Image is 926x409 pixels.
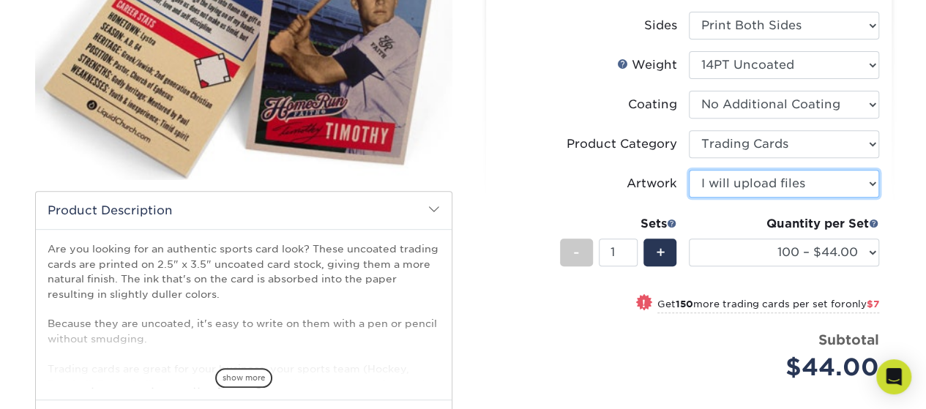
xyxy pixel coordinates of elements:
div: $44.00 [700,350,879,385]
span: only [845,299,879,309]
div: Weight [617,56,677,74]
div: Product Category [567,135,677,153]
div: Sides [644,17,677,34]
span: ! [642,296,646,311]
div: Artwork [627,175,677,192]
div: Quantity per Set [689,215,879,233]
div: Sets [560,215,677,233]
span: + [655,241,665,263]
span: - [573,241,580,263]
span: $7 [867,299,879,309]
h2: Product Description [36,192,452,229]
div: Open Intercom Messenger [876,359,911,394]
strong: 150 [676,299,693,309]
span: show more [215,368,272,388]
strong: Subtotal [818,331,879,348]
p: Are you looking for an authentic sports card look? These uncoated trading cards are printed on 2.... [48,241,440,405]
small: Get more trading cards per set for [657,299,879,313]
div: Coating [628,96,677,113]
